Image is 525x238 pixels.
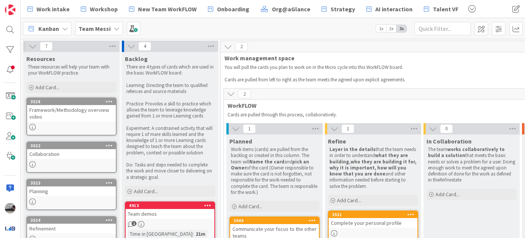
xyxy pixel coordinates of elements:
[124,2,201,16] a: New Team WorkFLOW
[439,177,452,183] em: Refine
[203,2,254,16] a: Onboarding
[428,146,515,183] p: The team that meets the basic needs or solves a problem for a user. Doing enough work to meet the...
[243,124,256,133] span: 1
[27,224,116,233] div: Refinement
[337,197,361,204] span: Add Card...
[28,64,115,76] p: These resources will help your team with your WorkFLOW practice.
[435,191,460,198] span: Add Card...
[5,5,15,15] img: Visit kanbanzone.com
[329,159,417,177] strong: who they are building it for, why it is important, how will you know that you are done
[126,82,214,95] p: Learning: Directing the team to qualified refences and source materials
[341,124,354,133] span: 1
[329,146,376,153] strong: Layer in the details
[376,25,386,32] span: 1x
[329,211,417,218] div: 3521
[76,2,122,16] a: Workshop
[419,2,463,16] a: Talent VF
[234,218,319,223] div: 3949
[329,211,417,228] div: 3521Complete your personal profile
[126,101,214,119] p: Practice: Provides a skill to practice which allows the team to leverage knowledge gained from 1 ...
[230,217,319,224] div: 3949
[125,55,148,63] span: Backlog
[30,99,116,104] div: 3528
[30,143,116,148] div: 3522
[27,217,116,224] div: 3524
[229,137,252,145] span: Planned
[362,2,417,16] a: AI interaction
[38,24,59,33] span: Kanban
[126,202,214,209] div: 4913
[36,5,70,14] span: Work intake
[27,98,116,105] div: 3528
[134,188,158,195] span: Add Card...
[414,22,471,35] input: Quick Filter...
[5,203,15,214] img: jB
[238,89,251,98] span: 2
[235,42,248,51] span: 2
[27,149,116,159] div: Collaboration
[256,2,315,16] a: Org@aGlance
[126,125,214,156] p: Experiment: A constrained activity that will require 1 of mare skills learned and the knowledge o...
[27,186,116,196] div: Planning
[396,25,407,32] span: 3x
[317,2,360,16] a: Strategy
[126,162,214,180] p: Do: Tasks and steps needed to complete the work and move closer to delivering on a strategic goal.
[27,180,116,196] div: 3523Planning
[27,105,116,122] div: Framework/Methodology overview video
[27,180,116,186] div: 3523
[90,5,118,14] span: Workshop
[30,218,116,223] div: 3524
[40,42,53,51] span: 7
[27,98,116,122] div: 3528Framework/Methodology overview video
[5,223,15,233] img: avatar
[217,5,249,14] span: Onboarding
[132,221,137,226] span: 1
[426,137,472,145] span: In Collaboration
[126,209,214,219] div: Team demos
[231,146,318,195] p: Work items (cards) are pulled from the backlog or created in this column. The team will and of th...
[194,230,207,238] div: 21m
[27,142,116,149] div: 3522
[126,202,214,219] div: 4913Team demos
[329,218,417,228] div: Complete your personal profile
[375,5,413,14] span: AI interaction
[138,5,197,14] span: New Team WorkFLOW
[23,2,74,16] a: Work intake
[440,124,453,133] span: 0
[231,159,310,171] strong: pick an Owner
[328,137,346,145] span: Refine
[386,25,396,32] span: 2x
[193,230,194,238] span: :
[79,25,111,32] b: Team Messi
[238,203,262,210] span: Add Card...
[329,146,417,189] p: that the team needs in order to understand , and other information needed before starting to solv...
[35,84,59,91] span: Add Card...
[126,64,214,76] p: There are 4 types of cards which are used in the basic WorkFLOW board:
[433,5,458,14] span: Talent VF
[138,42,151,51] span: 4
[129,203,214,208] div: 4913
[428,146,506,159] strong: works collaboratively to build a solution
[331,5,355,14] span: Strategy
[30,180,116,186] div: 3523
[272,5,310,14] span: Org@aGlance
[249,159,284,165] strong: Name the card
[332,212,417,217] div: 3521
[27,142,116,159] div: 3522Collaboration
[26,55,55,63] span: Resources
[27,217,116,233] div: 3524Refinement
[128,230,193,238] div: Time in [GEOGRAPHIC_DATA]
[329,152,409,165] strong: what they are building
